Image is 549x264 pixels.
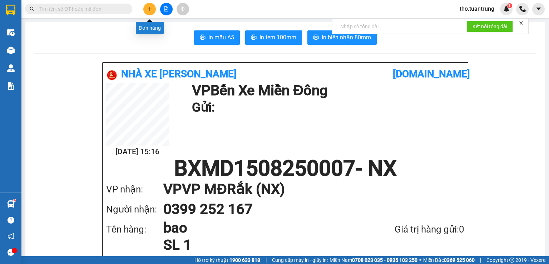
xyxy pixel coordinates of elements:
span: In biên nhận 80mm [322,33,371,42]
strong: 1900 633 818 [229,257,260,263]
b: Nhà xe [PERSON_NAME] [121,68,237,80]
span: search [30,6,35,11]
h1: Gửi: [192,98,461,117]
img: warehouse-icon [7,29,15,36]
img: logo.jpg [106,69,118,81]
button: caret-down [532,3,545,15]
img: icon-new-feature [503,6,510,12]
img: warehouse-icon [7,64,15,72]
h1: VP Bến Xe Miền Đông [192,83,461,98]
button: printerIn biên nhận 80mm [307,30,377,45]
div: Tên hàng: [106,222,163,237]
button: Kết nối tổng đài [467,21,513,32]
div: Người nhận: [106,202,163,217]
sup: 1 [14,199,16,201]
span: caret-down [535,6,542,12]
span: | [266,256,267,264]
span: question-circle [8,217,14,224]
span: copyright [509,258,514,263]
span: In mẫu A5 [208,33,234,42]
sup: 1 [507,3,512,8]
span: notification [8,233,14,240]
h1: bao [163,219,357,236]
span: printer [251,34,257,41]
strong: 0708 023 035 - 0935 103 250 [352,257,417,263]
span: message [8,249,14,256]
span: In tem 100mm [259,33,296,42]
button: file-add [160,3,173,15]
span: printer [313,34,319,41]
div: VP nhận: [106,182,163,197]
img: warehouse-icon [7,47,15,54]
h1: BXMD1508250007 - NX [106,158,464,179]
span: tho.tuantrung [454,4,500,13]
h2: [DATE] 15:16 [106,146,169,158]
button: printerIn mẫu A5 [194,30,240,45]
span: Miền Bắc [423,256,475,264]
span: Hỗ trợ kỹ thuật: [194,256,260,264]
span: aim [180,6,185,11]
span: plus [147,6,152,11]
strong: 0369 525 060 [444,257,475,263]
h1: 0399 252 167 [163,199,450,219]
button: plus [143,3,156,15]
span: Kết nối tổng đài [473,23,507,30]
button: aim [177,3,189,15]
span: printer [200,34,206,41]
h1: SL 1 [163,236,357,254]
div: Đơn hàng [136,22,164,34]
span: 1 [508,3,511,8]
div: Giá trị hàng gửi: 0 [357,222,464,237]
button: printerIn tem 100mm [245,30,302,45]
img: phone-icon [519,6,526,12]
span: ⚪️ [419,259,421,261]
img: solution-icon [7,82,15,90]
span: file-add [164,6,169,11]
span: Cung cấp máy in - giấy in: [272,256,328,264]
img: warehouse-icon [7,200,15,208]
b: [DOMAIN_NAME] [393,68,470,80]
h1: VP VP MĐRắk (NX) [163,179,450,199]
img: logo-vxr [6,5,15,15]
span: Miền Nam [330,256,417,264]
input: Nhập số tổng đài [336,21,461,32]
span: close [519,21,524,26]
input: Tìm tên, số ĐT hoặc mã đơn [39,5,124,13]
span: | [480,256,481,264]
